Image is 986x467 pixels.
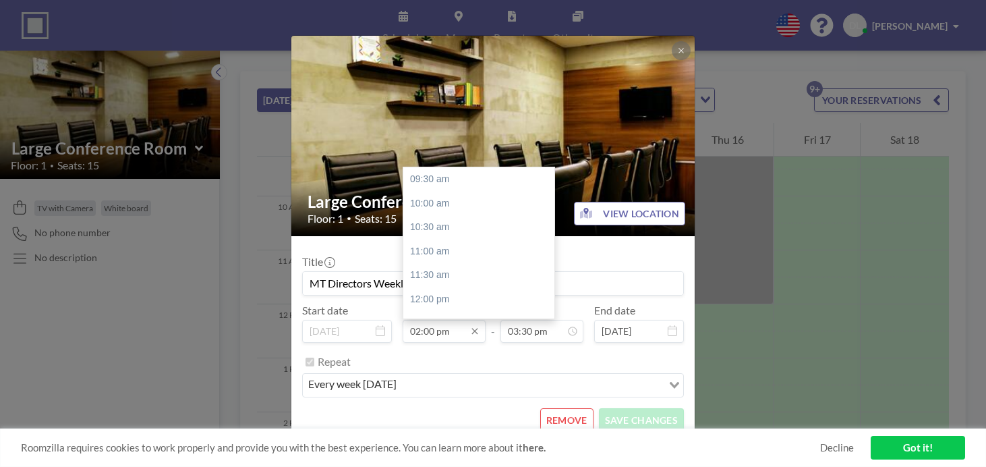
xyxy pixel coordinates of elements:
[291,1,696,271] img: 537.jpg
[302,304,348,317] label: Start date
[403,192,554,216] div: 10:00 am
[347,213,351,223] span: •
[491,308,495,338] span: -
[403,215,554,240] div: 10:30 am
[523,441,546,454] a: here.
[401,377,661,394] input: Search for option
[403,287,554,312] div: 12:00 pm
[871,436,965,460] a: Got it!
[403,263,554,287] div: 11:30 am
[574,202,685,225] button: VIEW LOCATION
[355,212,397,225] span: Seats: 15
[21,441,820,454] span: Roomzilla requires cookies to work properly and provide you with the best experience. You can lea...
[820,441,854,454] a: Decline
[403,167,554,192] div: 09:30 am
[540,408,593,432] button: REMOVE
[403,311,554,335] div: 12:30 pm
[303,374,683,397] div: Search for option
[318,355,351,368] label: Repeat
[303,272,683,295] input: (No title)
[308,192,680,212] h2: Large Conference Room
[594,304,635,317] label: End date
[403,240,554,264] div: 11:00 am
[308,212,343,225] span: Floor: 1
[599,408,684,432] button: SAVE CHANGES
[302,255,334,269] label: Title
[306,377,399,394] span: every week [DATE]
